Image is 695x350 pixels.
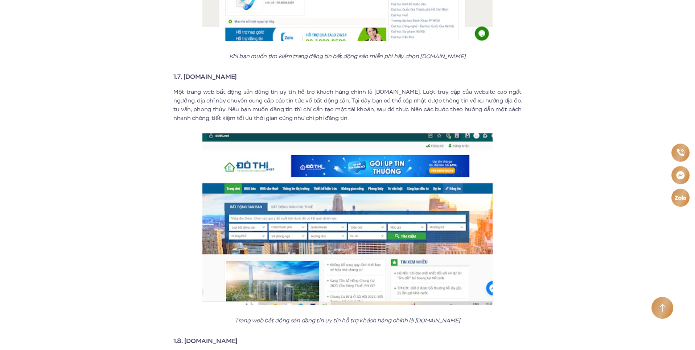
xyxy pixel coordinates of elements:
[173,88,522,122] p: Một trang web bất động sản đăng tin uy tín hỗ trợ khách hàng chính là [DOMAIN_NAME]. Lượt truy cậ...
[676,171,685,180] img: Messenger icon
[677,149,684,156] img: Phone icon
[659,304,666,312] img: Arrow icon
[173,336,238,346] strong: 1.8. [DOMAIN_NAME]
[235,317,460,325] em: Trang web bất động sản đăng tin uy tín hỗ trợ khách hàng chính là [DOMAIN_NAME]
[674,196,686,200] img: Zalo icon
[173,72,237,81] strong: 1.7. [DOMAIN_NAME]
[229,52,465,60] em: Khi bạn muốn tìm kiếm trang đăng tin bất động sản miễn phí hãy chọn [DOMAIN_NAME]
